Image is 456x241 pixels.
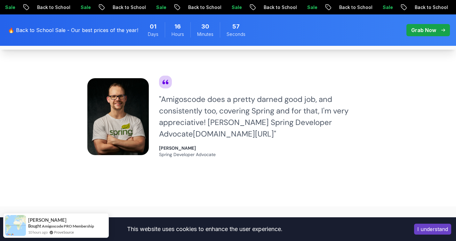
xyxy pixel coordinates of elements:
[100,4,143,11] p: Back to School
[174,22,181,31] span: 16 Hours
[54,229,74,235] a: ProveSource
[28,223,41,229] span: Bought
[227,31,245,37] span: Seconds
[414,224,451,235] button: Accept cookies
[148,31,158,37] span: Days
[370,4,390,11] p: Sale
[219,4,239,11] p: Sale
[150,22,156,31] span: 1 Days
[326,4,370,11] p: Back to School
[24,4,68,11] p: Back to School
[172,31,184,37] span: Hours
[294,4,315,11] p: Sale
[201,22,209,31] span: 30 Minutes
[402,4,445,11] p: Back to School
[251,4,294,11] p: Back to School
[42,224,94,229] a: Amigoscode PRO Membership
[143,4,164,11] p: Sale
[411,26,436,34] p: Grab Now
[28,229,48,235] span: 10 hours ago
[68,4,88,11] p: Sale
[5,215,26,236] img: provesource social proof notification image
[175,4,219,11] p: Back to School
[5,222,404,236] div: This website uses cookies to enhance the user experience.
[28,217,67,223] span: [PERSON_NAME]
[232,22,240,31] span: 57 Seconds
[8,26,138,34] p: 🔥 Back to School Sale - Our best prices of the year!
[197,31,213,37] span: Minutes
